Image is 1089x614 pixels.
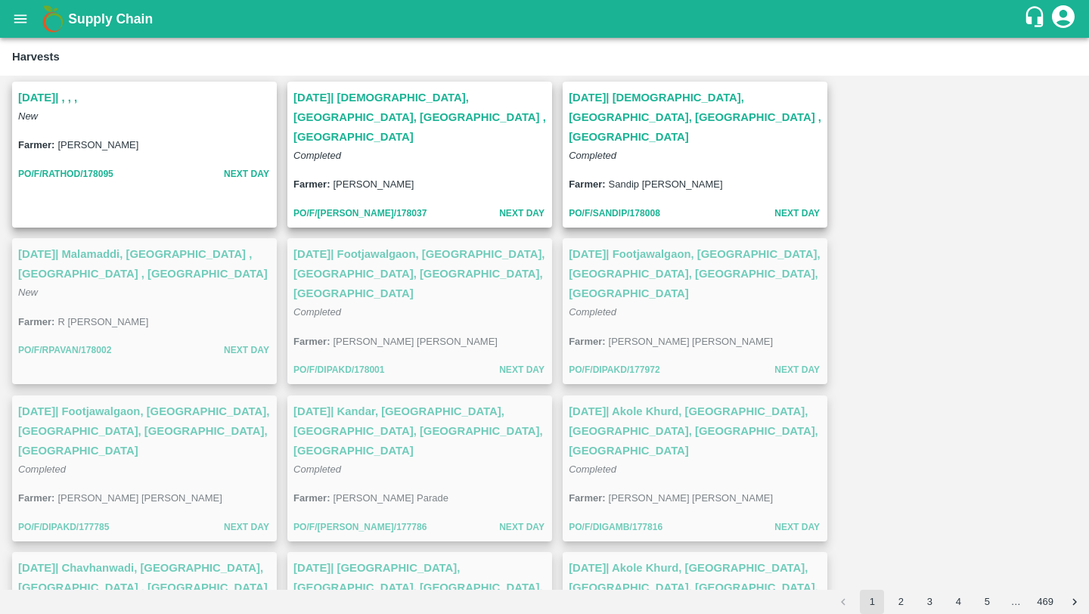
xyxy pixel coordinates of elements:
[498,206,546,222] button: Next Day
[293,206,427,222] a: PO/F/[PERSON_NAME]/178037
[293,150,341,161] span: Completed
[293,306,341,318] span: Completed
[498,362,546,378] button: Next Day
[569,492,605,504] label: Farmer:
[569,402,821,460] h3: [DATE] | Akole Khurd, [GEOGRAPHIC_DATA], [GEOGRAPHIC_DATA], [GEOGRAPHIC_DATA], [GEOGRAPHIC_DATA]
[293,402,546,460] h3: [DATE] | Kandar, [GEOGRAPHIC_DATA], [GEOGRAPHIC_DATA], [GEOGRAPHIC_DATA], [GEOGRAPHIC_DATA]
[222,343,271,358] button: Next Day
[773,206,821,222] button: Next Day
[569,178,605,190] label: Farmer:
[569,150,616,161] span: Completed
[57,316,148,327] label: R [PERSON_NAME]
[18,139,54,150] label: Farmer:
[18,343,111,358] a: PO/F/RPAVAN/178002
[498,519,546,535] button: Next Day
[569,362,659,378] a: PO/F/DIPAKD/177972
[1004,595,1028,609] div: …
[975,590,999,614] button: Go to page 5
[3,2,38,36] button: open drawer
[57,492,222,504] label: [PERSON_NAME] [PERSON_NAME]
[946,590,970,614] button: Go to page 4
[12,51,60,63] b: Harvests
[18,244,271,284] h3: [DATE] | Malamaddi, [GEOGRAPHIC_DATA] , [GEOGRAPHIC_DATA] , [GEOGRAPHIC_DATA]
[68,8,1023,29] a: Supply Chain
[18,519,109,535] a: PO/F/DIPAKD/177785
[18,166,113,182] a: PO/F/RATHOD/178095
[773,519,821,535] button: Next Day
[293,492,330,504] label: Farmer:
[569,244,821,303] h3: [DATE] | Footjawalgaon, [GEOGRAPHIC_DATA], [GEOGRAPHIC_DATA], [GEOGRAPHIC_DATA], [GEOGRAPHIC_DATA]
[18,287,38,298] span: New
[18,110,38,122] span: New
[18,316,54,327] label: Farmer:
[293,178,330,190] label: Farmer:
[293,362,384,378] a: PO/F/DIPAKD/178001
[293,244,546,303] h3: [DATE] | Footjawalgaon, [GEOGRAPHIC_DATA], [GEOGRAPHIC_DATA], [GEOGRAPHIC_DATA], [GEOGRAPHIC_DATA]
[222,519,271,535] button: Next Day
[569,306,616,318] span: Completed
[293,336,330,347] label: Farmer:
[293,519,427,535] a: PO/F/[PERSON_NAME]/177786
[609,492,773,504] label: [PERSON_NAME] [PERSON_NAME]
[609,178,723,190] label: Sandip [PERSON_NAME]
[18,88,271,107] h3: [DATE] | , , ,
[334,336,498,347] label: [PERSON_NAME] [PERSON_NAME]
[1063,590,1087,614] button: Go to next page
[57,139,138,150] label: [PERSON_NAME]
[569,519,662,535] a: PO/F/DIGAMB/177816
[889,590,913,614] button: Go to page 2
[222,166,271,182] button: Next Day
[1050,3,1077,35] div: account of current user
[569,464,616,475] span: Completed
[1032,590,1058,614] button: Go to page 469
[38,4,68,34] img: logo
[569,336,605,347] label: Farmer:
[829,590,1089,614] nav: pagination navigation
[860,590,884,614] button: page 1
[1023,5,1050,33] div: customer-support
[293,464,341,475] span: Completed
[609,336,773,347] label: [PERSON_NAME] [PERSON_NAME]
[18,402,271,460] h3: [DATE] | Footjawalgaon, [GEOGRAPHIC_DATA], [GEOGRAPHIC_DATA], [GEOGRAPHIC_DATA], [GEOGRAPHIC_DATA]
[917,590,942,614] button: Go to page 3
[18,464,66,475] span: Completed
[569,206,660,222] a: PO/F/SANDIP/178008
[68,11,153,26] b: Supply Chain
[569,88,821,147] h3: [DATE] | [DEMOGRAPHIC_DATA], [GEOGRAPHIC_DATA], [GEOGRAPHIC_DATA] , [GEOGRAPHIC_DATA]
[334,178,414,190] label: [PERSON_NAME]
[334,492,448,504] label: [PERSON_NAME] Parade
[18,558,271,597] h3: [DATE] | Chavhanwadi, [GEOGRAPHIC_DATA], [GEOGRAPHIC_DATA] , [GEOGRAPHIC_DATA]
[18,492,54,504] label: Farmer:
[773,362,821,378] button: Next Day
[293,88,546,147] h3: [DATE] | [DEMOGRAPHIC_DATA], [GEOGRAPHIC_DATA], [GEOGRAPHIC_DATA] , [GEOGRAPHIC_DATA]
